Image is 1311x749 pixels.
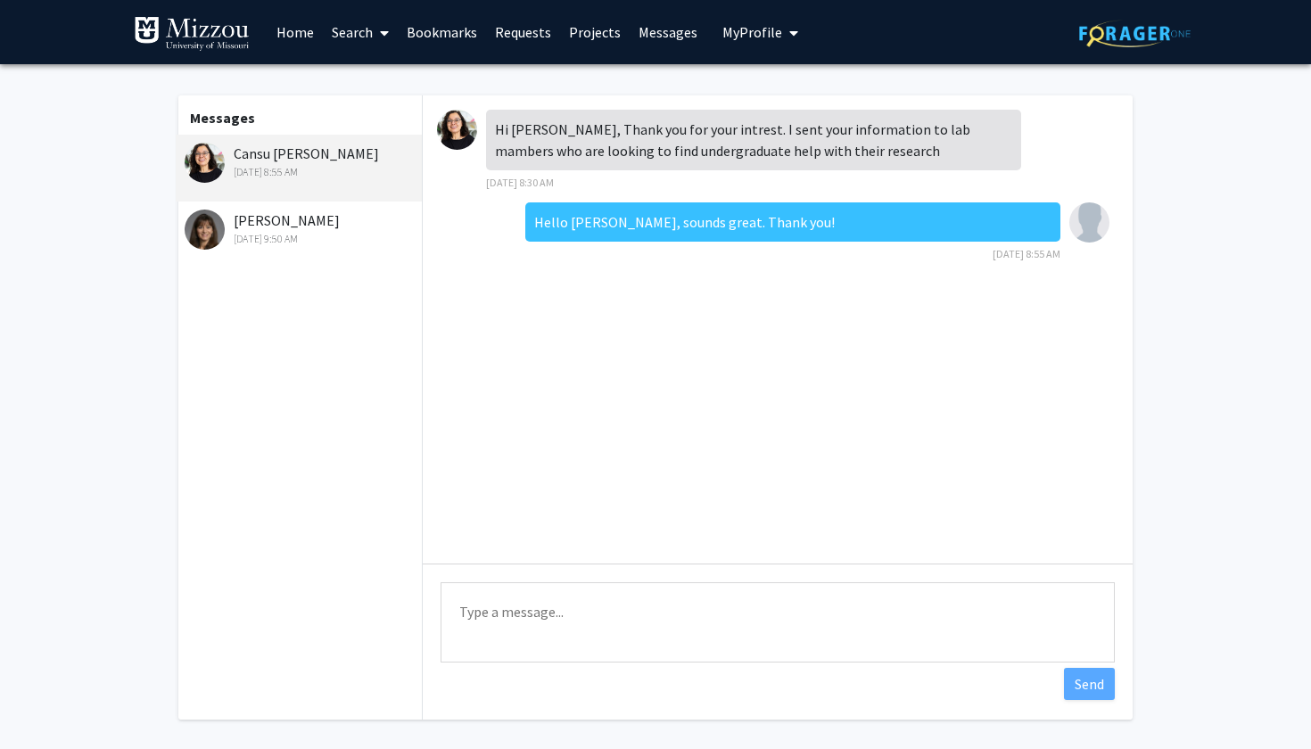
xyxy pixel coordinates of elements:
textarea: Message [441,582,1115,663]
div: Cansu [PERSON_NAME] [185,143,417,180]
span: [DATE] 8:30 AM [486,176,554,189]
b: Messages [190,109,255,127]
span: [DATE] 8:55 AM [993,247,1060,260]
img: University of Missouri Logo [134,16,250,52]
div: [DATE] 9:50 AM [185,231,417,247]
img: Elizabeth Bryda [185,210,225,250]
a: Messages [630,1,706,63]
span: My Profile [722,23,782,41]
button: Send [1064,668,1115,700]
div: [DATE] 8:55 AM [185,164,417,180]
div: Hi [PERSON_NAME], Thank you for your intrest. I sent your information to lab mambers who are look... [486,110,1021,170]
div: Hello [PERSON_NAME], sounds great. Thank you! [525,202,1060,242]
img: ForagerOne Logo [1079,20,1191,47]
iframe: Chat [13,669,76,736]
a: Home [268,1,323,63]
img: Cansu Agca [185,143,225,183]
img: Sophie Kusserow [1069,202,1109,243]
a: Search [323,1,398,63]
a: Projects [560,1,630,63]
img: Cansu Agca [437,110,477,150]
a: Requests [486,1,560,63]
div: [PERSON_NAME] [185,210,417,247]
a: Bookmarks [398,1,486,63]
